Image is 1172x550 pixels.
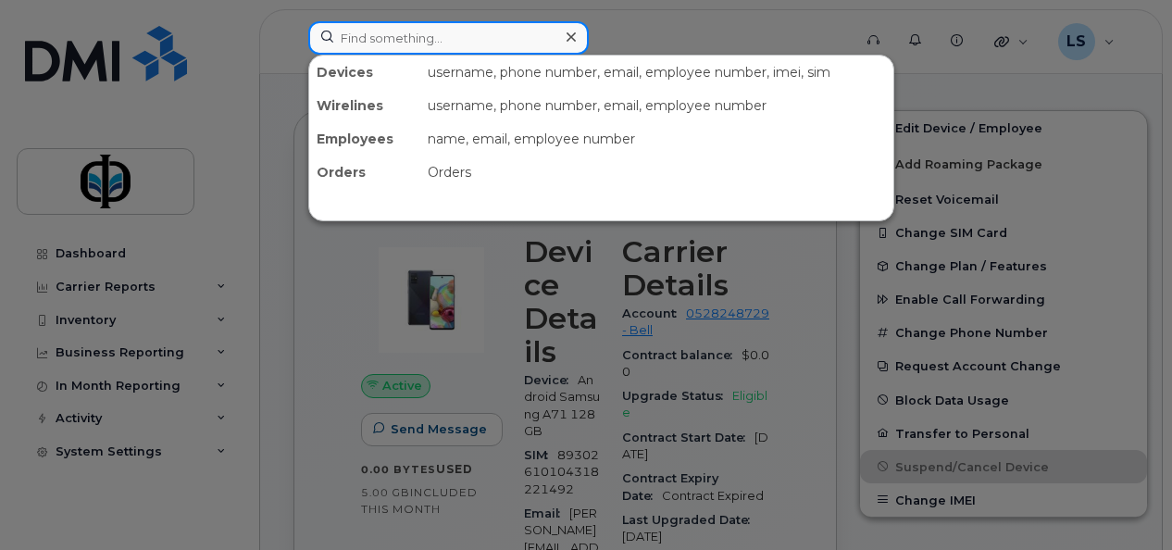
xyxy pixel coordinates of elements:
[309,56,420,89] div: Devices
[420,56,893,89] div: username, phone number, email, employee number, imei, sim
[420,122,893,156] div: name, email, employee number
[308,21,589,55] input: Find something...
[309,156,420,189] div: Orders
[309,89,420,122] div: Wirelines
[309,122,420,156] div: Employees
[420,89,893,122] div: username, phone number, email, employee number
[420,156,893,189] div: Orders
